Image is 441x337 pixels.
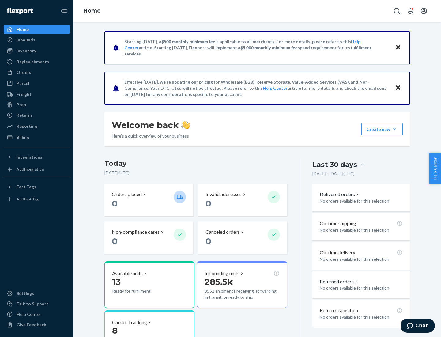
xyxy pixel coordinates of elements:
p: Carrier Tracking [112,319,147,326]
span: 13 [112,277,121,287]
button: Available units13Ready for fulfillment [104,261,194,308]
button: Returned orders [320,278,359,285]
button: Close [394,84,402,93]
div: Billing [17,134,29,140]
div: Add Integration [17,167,44,172]
button: Integrations [4,152,70,162]
a: Help Center [4,309,70,319]
button: Give Feedback [4,320,70,330]
span: $500 monthly minimum fee [161,39,215,44]
a: Home [83,7,101,14]
div: Replenishments [17,59,49,65]
div: Give Feedback [17,322,46,328]
button: Open Search Box [391,5,403,17]
a: Inventory [4,46,70,56]
p: No orders available for this selection [320,256,403,262]
div: Orders [17,69,31,75]
p: On-time delivery [320,249,355,256]
a: Parcel [4,78,70,88]
button: Fast Tags [4,182,70,192]
div: Home [17,26,29,32]
button: Non-compliance cases 0 [104,221,193,254]
p: Ready for fulfillment [112,288,169,294]
p: 8552 shipments receiving, forwarding, in transit, or ready to ship [205,288,279,300]
ol: breadcrumbs [78,2,106,20]
button: Close Navigation [58,5,70,17]
button: Create new [361,123,403,135]
p: No orders available for this selection [320,314,403,320]
a: Add Integration [4,165,70,174]
a: Reporting [4,121,70,131]
div: Freight [17,91,32,97]
p: Effective [DATE], we're updating our pricing for Wholesale (B2B), Reserve Storage, Value-Added Se... [124,79,389,97]
div: Prep [17,102,26,108]
button: Orders placed 0 [104,184,193,216]
a: Freight [4,89,70,99]
img: hand-wave emoji [181,121,190,129]
a: Settings [4,289,70,298]
p: No orders available for this selection [320,198,403,204]
span: 0 [205,236,211,246]
p: Starting [DATE], a is applicable to all merchants. For more details, please refer to this article... [124,39,389,57]
button: Invalid addresses 0 [198,184,287,216]
p: Orders placed [112,191,142,198]
a: Prep [4,100,70,110]
span: 0 [112,198,118,209]
button: Delivered orders [320,191,360,198]
div: Integrations [17,154,42,160]
button: Close [394,43,402,52]
p: [DATE] ( UTC ) [104,170,287,176]
h1: Welcome back [112,119,190,131]
a: Help Center [263,85,288,91]
button: Help Center [429,153,441,184]
iframe: Opens a widget where you can chat to one of our agents [401,319,435,334]
div: Parcel [17,80,29,86]
button: Canceled orders 0 [198,221,287,254]
div: Inbounds [17,37,35,43]
span: 285.5k [205,277,233,287]
div: Reporting [17,123,37,129]
span: $5,000 monthly minimum fee [240,45,298,50]
p: Available units [112,270,143,277]
span: 8 [112,325,118,336]
a: Inbounds [4,35,70,45]
p: [DATE] - [DATE] ( UTC ) [312,171,355,177]
div: Add Fast Tag [17,196,39,202]
p: Here’s a quick overview of your business [112,133,190,139]
p: Canceled orders [205,229,240,236]
span: 0 [112,236,118,246]
button: Inbounding units285.5k8552 shipments receiving, forwarding, in transit, or ready to ship [197,261,287,308]
a: Replenishments [4,57,70,67]
p: Invalid addresses [205,191,242,198]
p: No orders available for this selection [320,285,403,291]
a: Returns [4,110,70,120]
button: Open account menu [418,5,430,17]
div: Fast Tags [17,184,36,190]
div: Inventory [17,48,36,54]
a: Billing [4,132,70,142]
p: Non-compliance cases [112,229,160,236]
img: Flexport logo [7,8,33,14]
div: Settings [17,290,34,297]
span: 0 [205,198,211,209]
a: Add Fast Tag [4,194,70,204]
div: Help Center [17,311,41,317]
a: Orders [4,67,70,77]
button: Talk to Support [4,299,70,309]
p: On-time shipping [320,220,356,227]
p: No orders available for this selection [320,227,403,233]
div: Talk to Support [17,301,48,307]
a: Home [4,25,70,34]
div: Returns [17,112,33,118]
button: Open notifications [404,5,417,17]
p: Return disposition [320,307,358,314]
p: Inbounding units [205,270,239,277]
h3: Today [104,159,287,168]
div: Last 30 days [312,160,357,169]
